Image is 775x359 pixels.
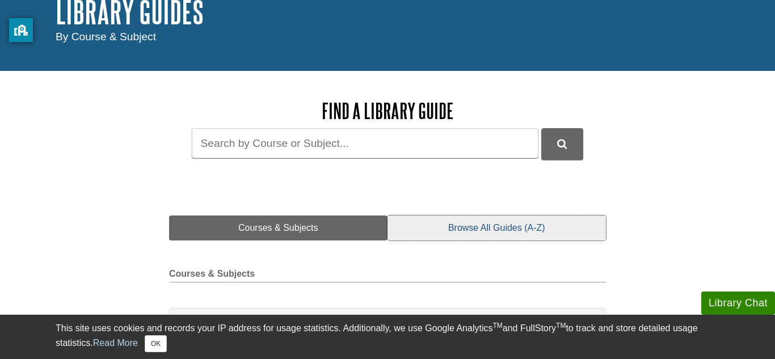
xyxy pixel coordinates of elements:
[169,269,606,282] h2: Courses & Subjects
[56,322,719,352] div: This site uses cookies and records your IP address for usage statistics. Additionally, we use Goo...
[56,29,719,45] div: By Course & Subject
[556,322,566,330] sup: TM
[145,335,167,352] button: Close
[192,128,538,158] input: Search by Course or Subject...
[492,322,502,330] sup: TM
[93,338,138,348] a: Read More
[701,292,775,315] button: Library Chat
[169,99,606,123] h2: Find a Library Guide
[557,139,567,149] i: Search Library Guides
[169,216,387,240] a: Courses & Subjects
[541,128,583,159] button: DU Library Guides Search
[9,18,33,42] button: privacy banner
[387,216,606,240] a: Browse All Guides (A-Z)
